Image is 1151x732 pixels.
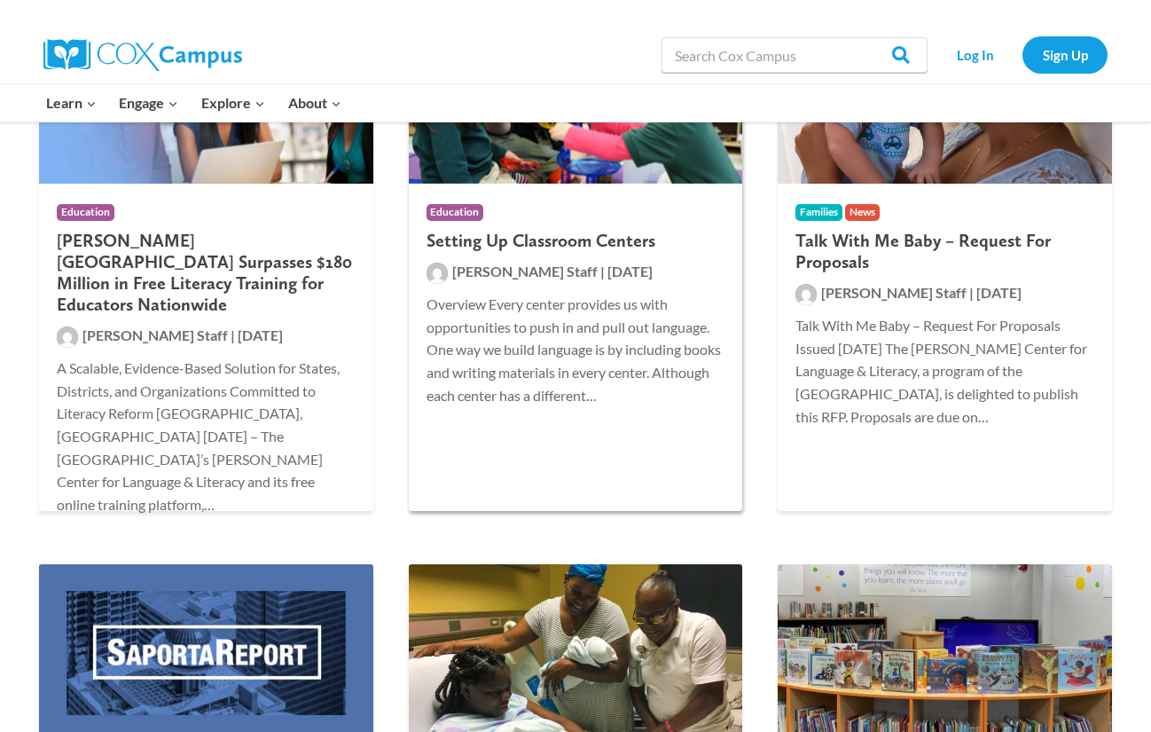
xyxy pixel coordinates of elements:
span: News [845,204,880,221]
span: | [600,263,605,279]
span: | [231,327,235,343]
img: Cox Campus [43,39,242,71]
span: [PERSON_NAME] Staff [82,327,228,343]
a: Families News Talk With Me Baby – Request For Proposals [PERSON_NAME] Staff | [DATE] Talk With Me... [778,6,1112,510]
span: [DATE] [976,284,1022,301]
nav: Secondary Navigation [936,36,1108,73]
nav: Primary Navigation [35,84,352,122]
span: [DATE] [238,327,283,343]
p: Overview Every center provides us with opportunities to push in and pull out language. One way we... [427,293,725,406]
button: Child menu of About [277,84,353,122]
h2: [PERSON_NAME][GEOGRAPHIC_DATA] Surpasses $180 Million in Free Literacy Training for Educators Nat... [57,230,356,315]
a: Education Setting Up Classroom Centers [PERSON_NAME] Staff | [DATE] Overview Every center provide... [409,6,743,510]
span: | [969,284,974,301]
a: Sign Up [1022,36,1108,73]
h2: Setting Up Classroom Centers [427,230,725,251]
h2: Talk With Me Baby – Request For Proposals [795,230,1094,272]
span: [PERSON_NAME] Staff [821,284,967,301]
a: Log In [936,36,1014,73]
input: Search Cox Campus [662,37,928,73]
span: [PERSON_NAME] Staff [452,263,598,279]
button: Child menu of Explore [190,84,277,122]
span: Education [57,204,114,221]
p: A Scalable, Evidence-Based Solution for States, Districts, and Organizations Committed to Literac... [57,357,356,516]
p: Talk With Me Baby – Request For Proposals Issued [DATE] The [PERSON_NAME] Center for Language & L... [795,314,1094,428]
span: Education [427,204,484,221]
button: Child menu of Engage [108,84,191,122]
button: Child menu of Learn [35,84,108,122]
a: Education [PERSON_NAME][GEOGRAPHIC_DATA] Surpasses $180 Million in Free Literacy Training for Edu... [39,6,373,510]
span: Families [795,204,842,221]
span: [DATE] [607,263,653,279]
